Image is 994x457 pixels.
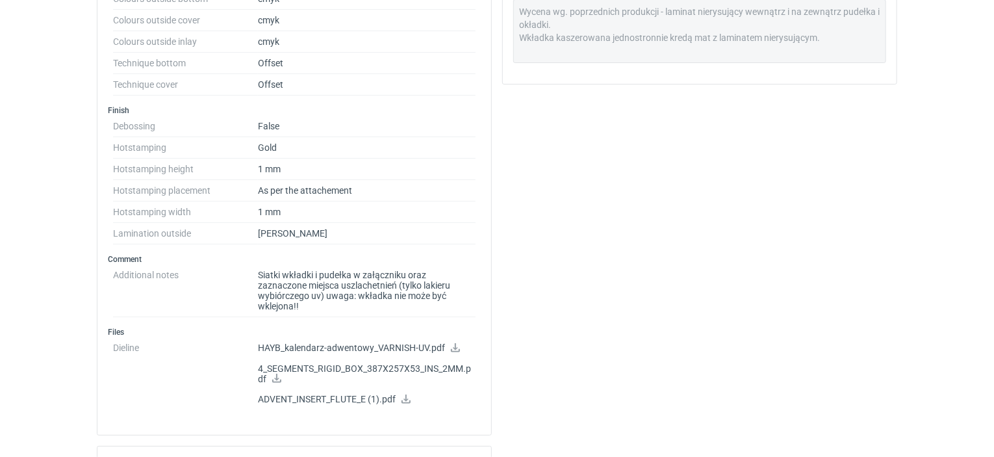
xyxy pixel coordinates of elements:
[108,327,481,337] h3: Files
[258,74,476,96] dd: Offset
[258,53,476,74] dd: Offset
[108,254,481,265] h3: Comment
[113,31,258,53] dt: Colours outside inlay
[258,116,476,137] dd: False
[258,343,476,354] p: HAYB_kalendarz-adwentowy_VARNISH-UV.pdf
[113,137,258,159] dt: Hotstamping
[258,159,476,180] dd: 1 mm
[258,180,476,202] dd: As per the attachement
[113,180,258,202] dt: Hotstamping placement
[113,74,258,96] dt: Technique cover
[113,223,258,244] dt: Lamination outside
[108,105,481,116] h3: Finish
[258,223,476,244] dd: [PERSON_NAME]
[258,10,476,31] dd: cmyk
[258,394,476,406] p: ADVENT_INSERT_FLUTE_E (1).pdf
[258,265,476,317] dd: Siatki wkładki i pudełka w załączniku oraz zaznaczone miejsca uszlachetnień (tylko lakieru wybiór...
[258,363,476,385] p: 4_SEGMENTS_RIGID_BOX_387X257X53_INS_2MM.pdf
[113,202,258,223] dt: Hotstamping width
[113,337,258,415] dt: Dieline
[113,159,258,180] dt: Hotstamping height
[258,137,476,159] dd: Gold
[113,265,258,317] dt: Additional notes
[258,31,476,53] dd: cmyk
[113,53,258,74] dt: Technique bottom
[113,10,258,31] dt: Colours outside cover
[258,202,476,223] dd: 1 mm
[113,116,258,137] dt: Debossing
